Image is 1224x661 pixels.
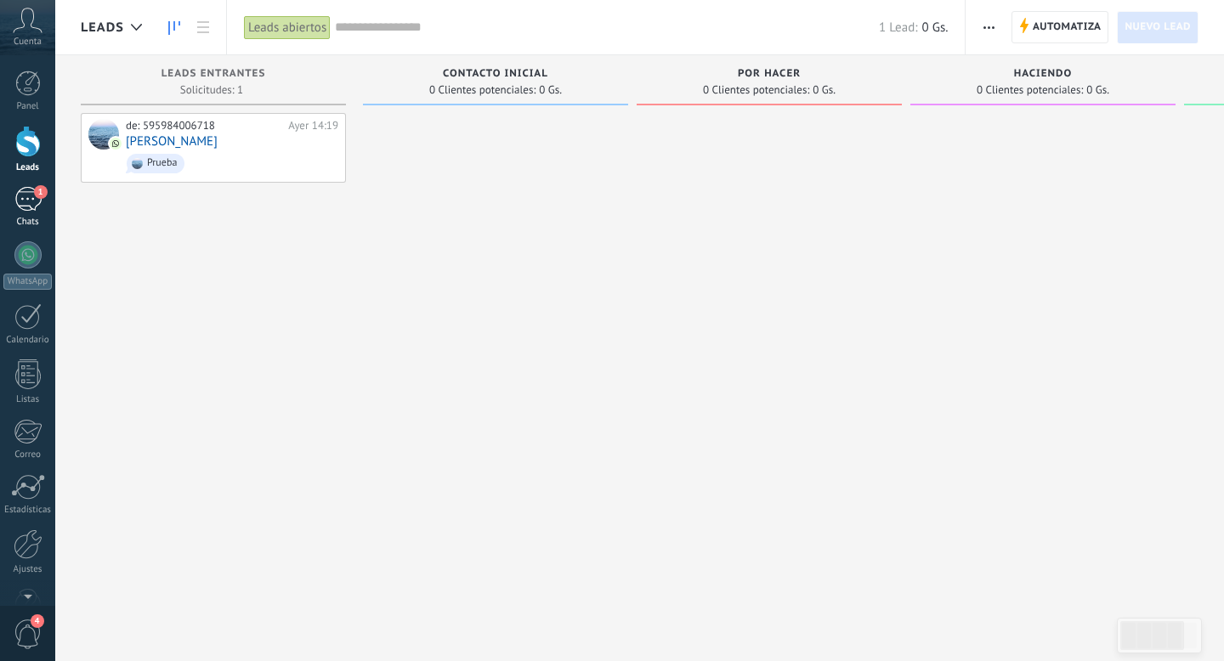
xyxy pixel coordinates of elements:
[3,335,53,346] div: Calendario
[738,68,801,80] span: por hacer
[34,185,48,199] span: 1
[703,85,809,95] span: 0 Clientes potenciales:
[1011,11,1108,43] a: Automatiza
[977,85,1083,95] span: 0 Clientes potenciales:
[919,68,1167,82] div: haciendo
[1033,12,1102,42] span: Automatiza
[1014,68,1072,80] span: haciendo
[371,68,620,82] div: Contacto inicial
[429,85,535,95] span: 0 Clientes potenciales:
[88,119,119,150] div: Otto Steffen
[126,134,218,149] a: [PERSON_NAME]
[3,564,53,575] div: Ajustes
[288,119,338,133] div: Ayer 14:19
[14,37,42,48] span: Cuenta
[244,15,331,40] div: Leads abiertos
[81,20,124,36] span: Leads
[1117,11,1198,43] a: Nuevo lead
[1086,85,1109,95] span: 0 Gs.
[443,68,548,80] span: Contacto inicial
[3,449,53,460] div: Correo
[3,274,52,290] div: WhatsApp
[89,68,337,82] div: Leads Entrantes
[539,85,562,95] span: 0 Gs.
[879,20,917,36] span: 1 Lead:
[3,162,53,173] div: Leads
[161,68,266,80] span: Leads Entrantes
[645,68,893,82] div: por hacer
[110,138,122,150] img: com.amocrm.amocrmwa.svg
[147,157,177,169] div: Prueba
[1125,12,1191,42] span: Nuevo lead
[31,614,44,628] span: 4
[3,505,53,516] div: Estadísticas
[3,394,53,405] div: Listas
[126,119,282,133] div: de: 595984006718
[3,217,53,228] div: Chats
[3,101,53,112] div: Panel
[813,85,836,95] span: 0 Gs.
[922,20,949,36] span: 0 Gs.
[180,85,243,95] span: Solicitudes: 1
